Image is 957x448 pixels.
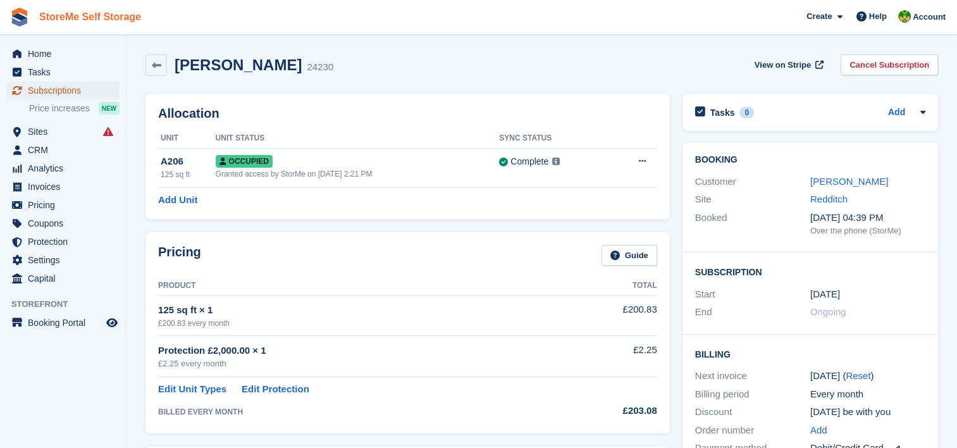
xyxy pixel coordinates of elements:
div: BILLED EVERY MONTH [158,406,565,418]
div: Billing period [695,387,810,402]
h2: Pricing [158,245,201,266]
h2: [PERSON_NAME] [175,56,302,73]
span: Protection [28,233,104,251]
div: £2.25 every month [158,358,565,370]
a: Edit Unit Types [158,382,226,397]
a: Add [888,106,905,120]
div: Over the phone (StorMe) [810,225,925,237]
span: Home [28,45,104,63]
div: Next invoice [695,369,810,383]
a: Add [810,423,827,438]
span: Create [806,10,832,23]
div: Granted access by StorMe on [DATE] 2:21 PM [216,168,500,180]
th: Sync Status [499,128,609,149]
div: 24230 [307,60,333,75]
span: Price increases [29,103,90,115]
a: StoreMe Self Storage [34,6,146,27]
a: menu [6,314,120,332]
div: £200.83 every month [158,318,565,329]
td: £2.25 [565,336,657,377]
span: Settings [28,251,104,269]
a: Edit Protection [242,382,309,397]
span: Pricing [28,196,104,214]
div: Booked [695,211,810,237]
div: 125 sq ft × 1 [158,303,565,318]
a: menu [6,178,120,196]
div: Order number [695,423,810,438]
img: stora-icon-8386f47178a22dfd0bd8f6a31ec36ba5ce8667c1dd55bd0f319d3a0aa187defe.svg [10,8,29,27]
h2: Billing [695,347,925,360]
div: 125 sq ft [161,169,216,180]
div: Protection £2,000.00 × 1 [158,344,565,358]
a: Redditch [810,194,848,204]
div: Complete [510,155,548,168]
a: menu [6,159,120,177]
a: menu [6,233,120,251]
h2: Tasks [710,107,735,118]
th: Total [565,276,657,296]
span: Ongoing [810,306,846,317]
th: Unit Status [216,128,500,149]
div: [DATE] be with you [810,405,925,420]
span: Capital [28,270,104,287]
div: [DATE] ( ) [810,369,925,383]
td: £200.83 [565,296,657,335]
a: menu [6,82,120,99]
h2: Allocation [158,106,657,121]
a: Cancel Subscription [841,54,938,75]
a: menu [6,45,120,63]
a: menu [6,141,120,159]
a: Preview store [104,315,120,330]
div: Start [695,287,810,302]
span: View on Stripe [755,59,811,72]
span: Analytics [28,159,104,177]
a: View on Stripe [750,54,826,75]
a: menu [6,215,120,232]
span: Subscriptions [28,82,104,99]
a: Guide [602,245,657,266]
div: A206 [161,154,216,169]
time: 2023-10-20 23:00:00 UTC [810,287,840,302]
a: menu [6,123,120,140]
a: Reset [846,370,870,381]
span: Occupied [216,155,273,168]
i: Smart entry sync failures have occurred [103,127,113,137]
div: [DATE] 04:39 PM [810,211,925,225]
div: £203.08 [565,404,657,418]
img: StorMe [898,10,911,23]
a: [PERSON_NAME] [810,176,888,187]
a: menu [6,251,120,269]
div: 0 [739,107,754,118]
div: Site [695,192,810,207]
div: Every month [810,387,925,402]
span: Help [869,10,887,23]
a: menu [6,270,120,287]
div: Discount [695,405,810,420]
span: Invoices [28,178,104,196]
div: NEW [99,102,120,115]
span: Storefront [11,298,126,311]
span: Tasks [28,63,104,81]
a: menu [6,196,120,214]
h2: Booking [695,155,925,165]
span: Coupons [28,215,104,232]
th: Product [158,276,565,296]
div: Customer [695,175,810,189]
span: Account [913,11,946,23]
span: Sites [28,123,104,140]
span: CRM [28,141,104,159]
h2: Subscription [695,265,925,278]
a: Price increases NEW [29,101,120,115]
img: icon-info-grey-7440780725fd019a000dd9b08b2336e03edf1995a4989e88bcd33f0948082b44.svg [552,158,560,165]
span: Booking Portal [28,314,104,332]
th: Unit [158,128,216,149]
a: menu [6,63,120,81]
a: Add Unit [158,193,197,208]
div: End [695,305,810,320]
